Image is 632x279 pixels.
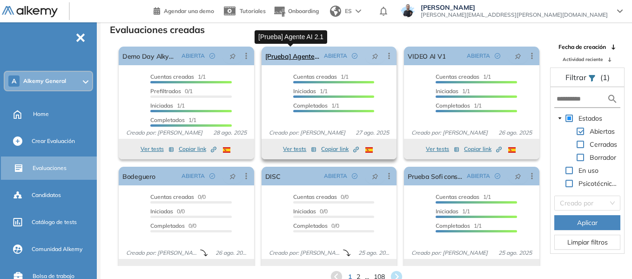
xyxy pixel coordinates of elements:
[150,222,196,229] span: 0/0
[150,193,194,200] span: Cuentas creadas
[563,56,603,63] span: Actividad reciente
[12,77,16,85] span: A
[321,265,359,273] span: Copiar link
[352,129,393,137] span: 27 ago. 2025
[32,137,75,145] span: Crear Evaluación
[324,172,347,180] span: ABIERTA
[150,208,173,215] span: Iniciadas
[293,193,349,200] span: 0/0
[554,215,620,230] button: Aplicar
[283,143,316,155] button: Ver tests
[179,145,216,153] span: Copiar link
[209,53,215,59] span: check-circle
[588,139,619,150] span: Cerradas
[293,102,339,109] span: 1/1
[588,126,617,137] span: Abiertas
[265,167,281,185] a: DISC
[585,234,632,279] div: Widget de chat
[436,208,458,215] span: Iniciadas
[2,6,58,18] img: Logo
[293,222,339,229] span: 0/0
[577,113,604,124] span: Estados
[495,249,536,257] span: 25 ago. 2025
[122,249,200,257] span: Creado por: [PERSON_NAME]
[352,53,357,59] span: check-circle
[421,11,608,19] span: [PERSON_NAME][EMAIL_ADDRESS][PERSON_NAME][DOMAIN_NAME]
[590,127,615,136] span: Abiertas
[265,47,321,65] a: [Prueba] Agente AI 2.1
[365,147,373,153] img: ESP
[421,4,608,11] span: [PERSON_NAME]
[607,93,618,105] img: search icon
[223,147,230,153] img: ESP
[150,102,173,109] span: Iniciadas
[436,222,482,229] span: 1/1
[150,73,206,80] span: 1/1
[436,208,470,215] span: 1/1
[436,88,458,95] span: Iniciadas
[436,102,482,109] span: 1/1
[372,52,378,60] span: pushpin
[255,30,327,44] div: [Prueba] Agente AI 2.1
[588,152,618,163] span: Borrador
[212,249,250,257] span: 26 ago. 2025
[209,129,250,137] span: 28 ago. 2025
[345,7,352,15] span: ES
[150,208,185,215] span: 0/0
[558,116,562,121] span: caret-down
[464,265,502,273] span: Copiar link
[330,6,341,17] img: world
[565,73,588,82] span: Filtrar
[567,237,608,247] span: Limpiar filtros
[293,88,316,95] span: Iniciadas
[436,88,470,95] span: 1/1
[110,24,205,35] h3: Evaluaciones creadas
[150,193,206,200] span: 0/0
[288,7,319,14] span: Onboarding
[293,73,337,80] span: Cuentas creadas
[408,129,491,137] span: Creado por: [PERSON_NAME]
[558,43,606,51] span: Fecha de creación
[578,179,619,188] span: Psicotécnicos
[150,73,194,80] span: Cuentas creadas
[222,169,243,184] button: pushpin
[495,173,500,179] span: check-circle
[356,9,361,13] img: arrow
[321,264,359,275] button: Copiar link
[33,164,67,172] span: Evaluaciones
[222,48,243,63] button: pushpin
[372,172,378,180] span: pushpin
[577,165,600,176] span: En uso
[352,173,357,179] span: check-circle
[365,169,385,184] button: pushpin
[293,208,316,215] span: Iniciadas
[436,222,470,229] span: Completados
[578,114,602,122] span: Estados
[408,249,491,257] span: Creado por: [PERSON_NAME]
[182,52,205,60] span: ABIERTA
[365,48,385,63] button: pushpin
[150,88,181,95] span: Prefiltrados
[355,249,393,257] span: 25 ago. 2025
[426,143,459,155] button: Ver tests
[32,245,82,253] span: Comunidad Alkemy
[150,116,185,123] span: Completados
[554,235,620,250] button: Limpiar filtros
[508,169,528,184] button: pushpin
[150,116,196,123] span: 1/1
[515,52,521,60] span: pushpin
[467,52,490,60] span: ABIERTA
[122,167,155,185] a: Bodeguero
[508,48,528,63] button: pushpin
[33,110,49,118] span: Home
[150,102,185,109] span: 1/1
[495,129,536,137] span: 26 ago. 2025
[590,153,616,162] span: Borrador
[229,52,236,60] span: pushpin
[293,193,337,200] span: Cuentas creadas
[182,172,205,180] span: ABIERTA
[508,147,516,153] img: ESP
[436,193,479,200] span: Cuentas creadas
[265,129,349,137] span: Creado por: [PERSON_NAME]
[283,264,316,275] button: Ver tests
